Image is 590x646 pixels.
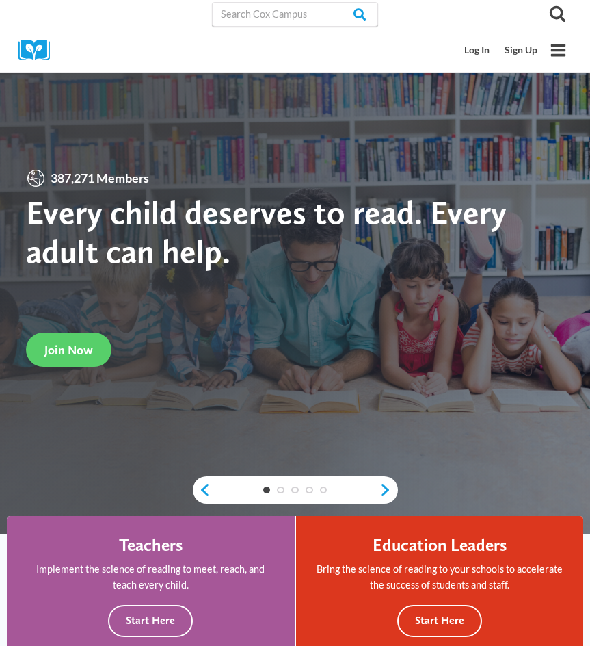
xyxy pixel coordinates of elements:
[497,38,545,63] a: Sign Up
[193,476,398,504] div: content slider buttons
[263,487,271,494] a: 1
[320,487,327,494] a: 5
[193,482,211,498] a: previous
[119,534,183,555] h4: Teachers
[277,487,284,494] a: 2
[46,168,154,188] span: 387,271 Members
[314,561,565,593] p: Bring the science of reading to your schools to accelerate the success of students and staff.
[291,487,299,494] a: 3
[26,333,111,366] a: Join Now
[373,534,507,555] h4: Education Leaders
[457,38,545,63] nav: Secondary Mobile Navigation
[44,343,93,357] span: Join Now
[306,487,313,494] a: 4
[25,561,276,593] p: Implement the science of reading to meet, reach, and teach every child.
[545,37,572,64] button: Open menu
[108,605,193,637] button: Start Here
[18,40,59,61] img: Cox Campus
[26,192,507,271] strong: Every child deserves to read. Every adult can help.
[397,605,482,637] button: Start Here
[212,2,379,27] input: Search Cox Campus
[457,38,498,63] a: Log In
[379,482,398,498] a: next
